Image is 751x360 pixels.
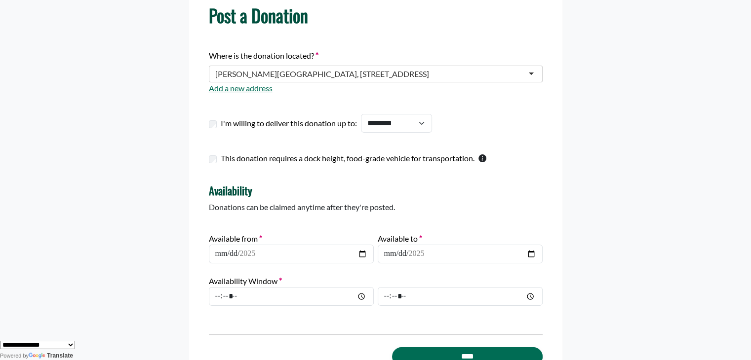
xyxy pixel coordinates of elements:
h1: Post a Donation [209,4,543,26]
svg: This checkbox should only be used by warehouses donating more than one pallet of product. [478,154,486,162]
img: Google Translate [29,353,47,360]
label: This donation requires a dock height, food-grade vehicle for transportation. [221,152,474,164]
label: Available from [209,233,262,245]
p: Donations can be claimed anytime after they're posted. [209,201,543,213]
label: Available to [378,233,422,245]
label: I'm willing to deliver this donation up to: [221,117,357,129]
label: Availability Window [209,275,282,287]
label: Where is the donation located? [209,50,318,62]
a: Add a new address [209,83,273,93]
a: Translate [29,352,73,359]
div: [PERSON_NAME][GEOGRAPHIC_DATA], [STREET_ADDRESS] [215,69,429,79]
h4: Availability [209,184,543,197]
